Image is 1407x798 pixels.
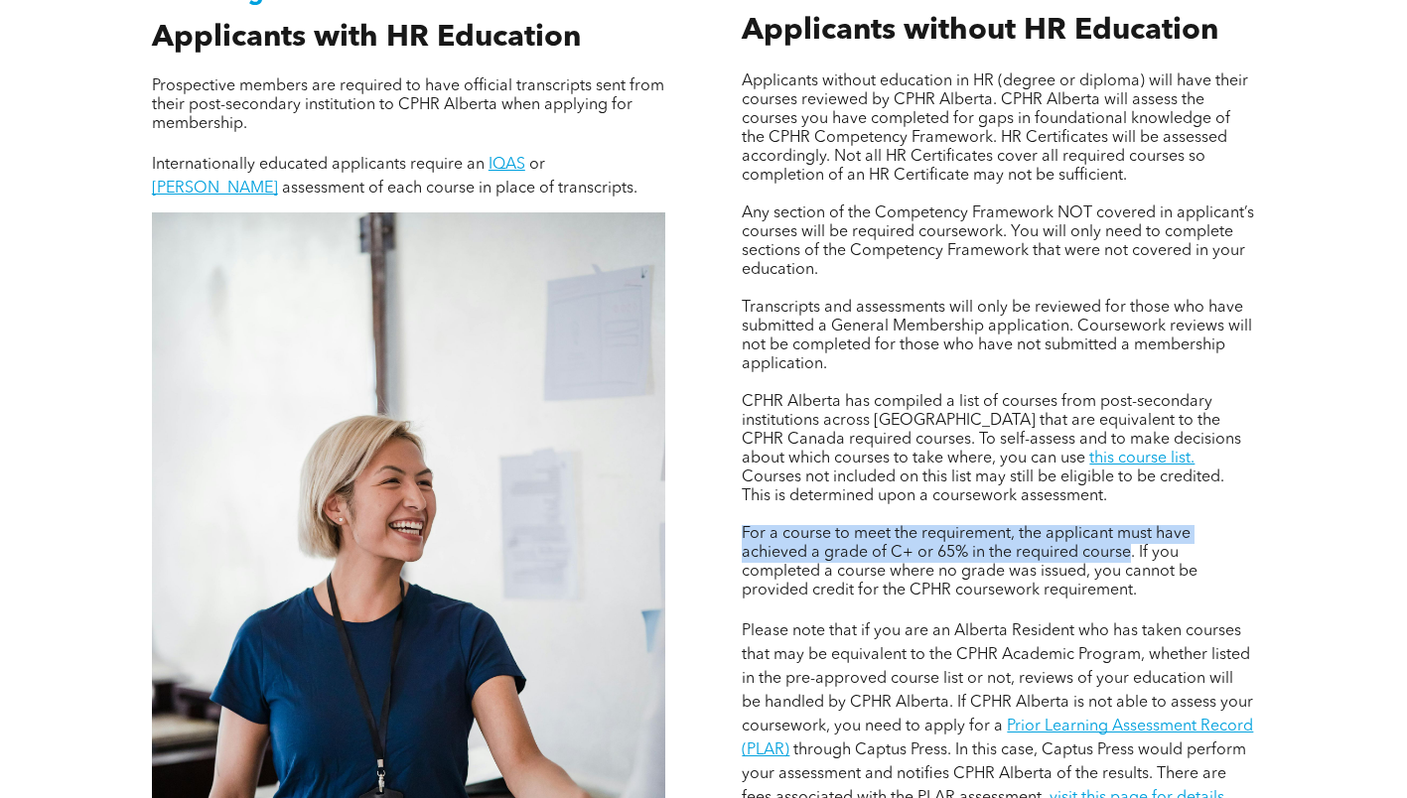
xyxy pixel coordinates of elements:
span: Applicants without HR Education [742,16,1218,46]
a: Prior Learning Assessment Record (PLAR) [742,719,1253,758]
a: [PERSON_NAME] [152,181,278,197]
span: CPHR Alberta has compiled a list of courses from post-secondary institutions across [GEOGRAPHIC_D... [742,394,1241,466]
span: assessment of each course in place of transcripts. [282,181,637,197]
span: Prospective members are required to have official transcripts sent from their post-secondary inst... [152,78,664,132]
span: Courses not included on this list may still be eligible to be credited. This is determined upon a... [742,469,1224,504]
a: IQAS [489,157,525,173]
a: this course list. [1089,451,1195,466]
span: or [529,157,545,173]
span: Any section of the Competency Framework NOT covered in applicant’s courses will be required cours... [742,205,1254,278]
span: Internationally educated applicants require an [152,157,485,173]
span: Applicants with HR Education [152,23,581,53]
span: Please note that if you are an Alberta Resident who has taken courses that may be equivalent to t... [742,623,1253,734]
span: For a course to meet the requirement, the applicant must have achieved a grade of C+ or 65% in th... [742,526,1197,598]
span: Transcripts and assessments will only be reviewed for those who have submitted a General Membersh... [742,300,1252,372]
span: Applicants without education in HR (degree or diploma) will have their courses reviewed by CPHR A... [742,73,1248,184]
